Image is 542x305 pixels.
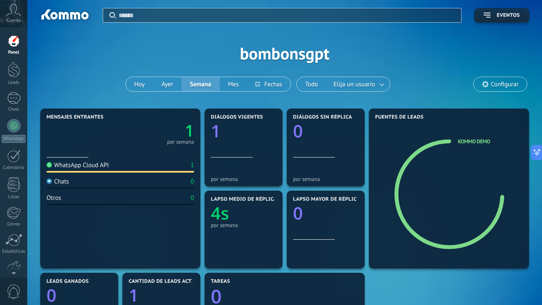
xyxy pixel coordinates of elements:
button: Mes [220,77,247,91]
div: Chats [47,178,69,186]
text: 1 [185,119,194,142]
text: 0 [293,119,303,143]
div: por semana [167,140,194,144]
button: Semana [182,77,220,91]
div: por semana [211,176,276,182]
span: Cuenta [7,18,21,23]
button: Ayer [153,77,182,91]
div: WhatsApp [2,135,26,143]
span: Eventos [497,13,520,18]
div: por semana [293,176,358,182]
span: Tareas [211,279,230,284]
div: Leads [2,80,26,85]
button: Todo [297,77,327,91]
div: Otros [47,194,61,202]
text: 4s [211,202,229,225]
span: Lapso mayor de réplica [293,196,360,202]
div: Correo [2,222,26,227]
div: Panel [2,50,26,55]
a: 1 [120,119,194,142]
button: Eventos [474,8,529,23]
div: Estadísticas [2,249,26,254]
text: 1 [211,119,220,143]
span: Leads ganados [47,279,89,284]
div: 0 [191,194,194,202]
button: Fechas [247,77,290,91]
div: por semana [211,222,276,228]
span: Lapso medio de réplica [211,196,277,202]
div: 0 [191,178,194,186]
span: Mensajes entrantes [47,114,104,120]
button: Elija un usuario [327,77,390,91]
text: 0 [293,202,303,225]
button: Hoy [126,77,153,91]
a: Kommo Demo [458,138,490,145]
div: Listas [2,194,26,200]
div: 1 [191,161,194,169]
img: Chats [47,178,52,184]
span: Cantidad de leads activos [129,279,204,284]
span: Diálogos vigentes [211,114,263,120]
img: WhatsApp Cloud API [47,162,52,168]
div: WhatsApp Cloud API [47,161,109,169]
span: Diálogos sin réplica [293,114,352,120]
span: Fuentes de leads [375,114,424,120]
div: Chats [2,107,26,112]
span: Configurar [491,81,519,88]
span: Elija un usuario [332,79,377,90]
div: Calendario [2,165,26,171]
